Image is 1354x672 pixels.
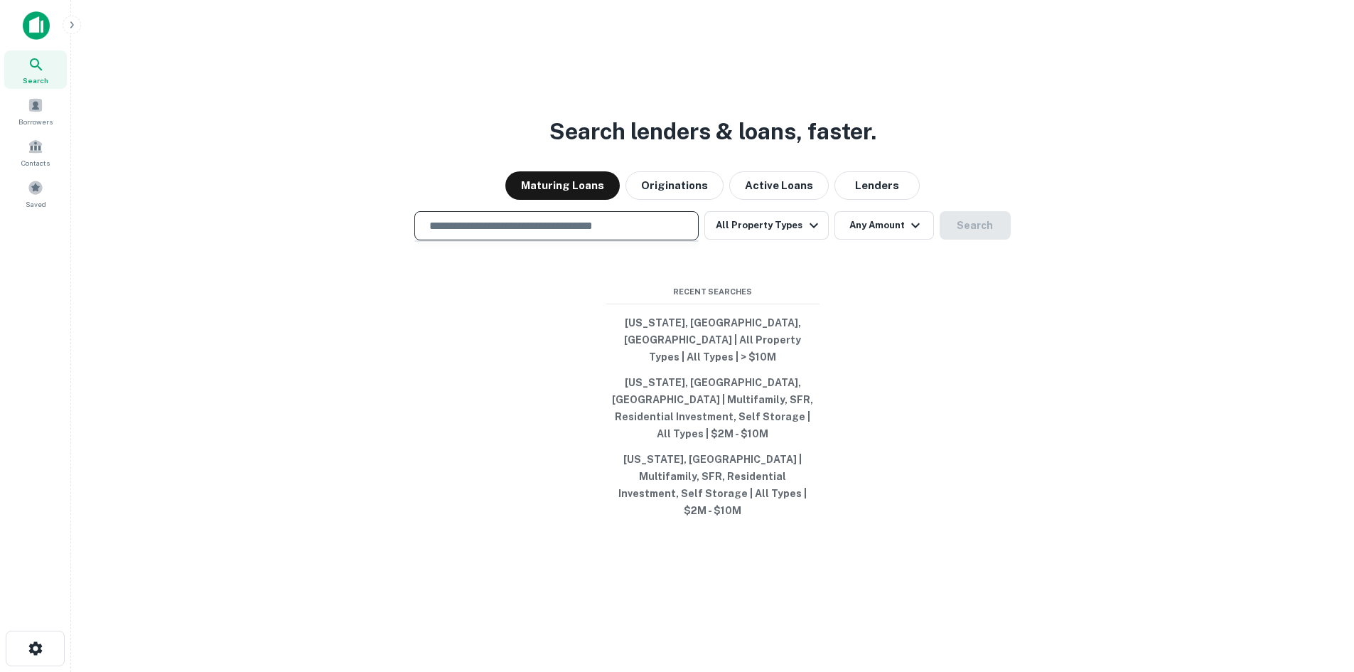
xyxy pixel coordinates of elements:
[4,50,67,89] a: Search
[23,75,48,86] span: Search
[23,11,50,40] img: capitalize-icon.png
[606,370,820,447] button: [US_STATE], [GEOGRAPHIC_DATA], [GEOGRAPHIC_DATA] | Multifamily, SFR, Residential Investment, Self...
[834,211,934,240] button: Any Amount
[704,211,828,240] button: All Property Types
[606,447,820,523] button: [US_STATE], [GEOGRAPHIC_DATA] | Multifamily, SFR, Residential Investment, Self Storage | All Type...
[834,171,920,200] button: Lenders
[505,171,620,200] button: Maturing Loans
[625,171,724,200] button: Originations
[1283,558,1354,626] iframe: Chat Widget
[549,114,876,149] h3: Search lenders & loans, faster.
[4,133,67,171] a: Contacts
[18,116,53,127] span: Borrowers
[21,157,50,169] span: Contacts
[729,171,829,200] button: Active Loans
[26,198,46,210] span: Saved
[606,310,820,370] button: [US_STATE], [GEOGRAPHIC_DATA], [GEOGRAPHIC_DATA] | All Property Types | All Types | > $10M
[4,92,67,130] a: Borrowers
[606,286,820,298] span: Recent Searches
[4,174,67,213] a: Saved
